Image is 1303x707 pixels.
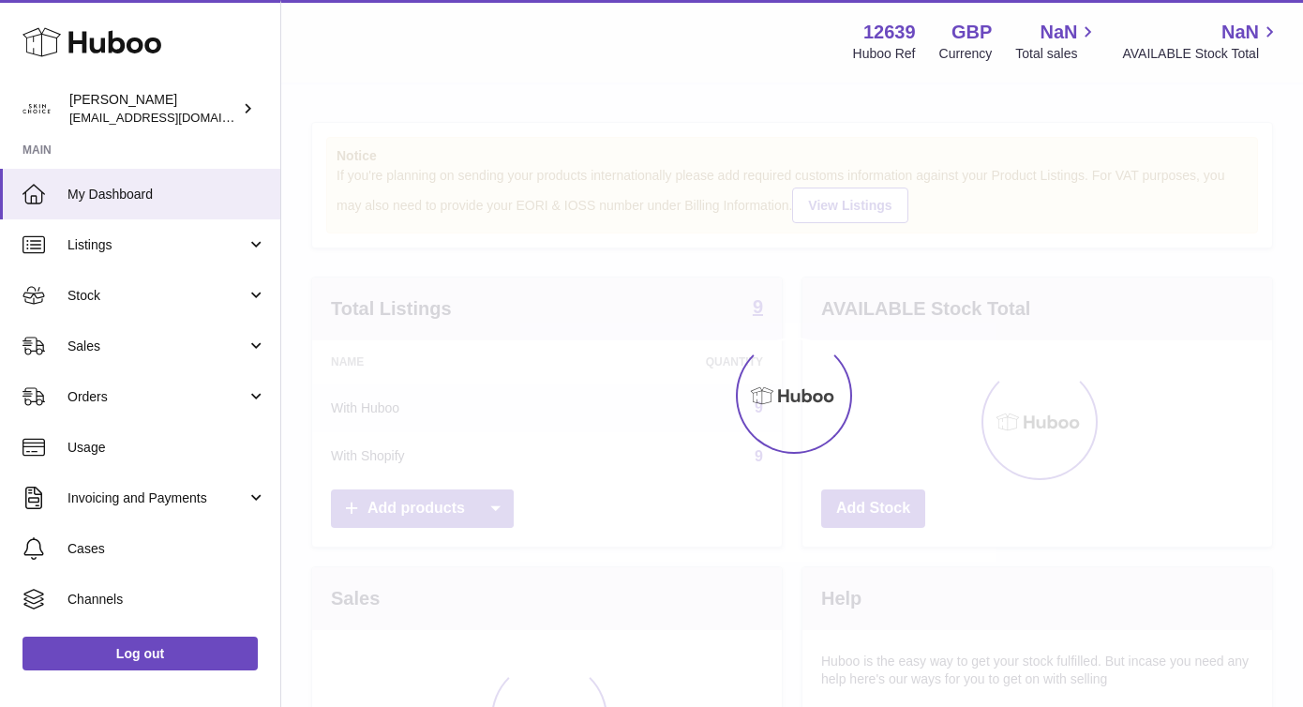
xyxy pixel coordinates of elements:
div: [PERSON_NAME] [69,91,238,127]
strong: 12639 [863,20,916,45]
span: Invoicing and Payments [67,489,247,507]
span: Stock [67,287,247,305]
span: NaN [1040,20,1077,45]
span: Usage [67,439,266,457]
span: Channels [67,591,266,609]
span: Cases [67,540,266,558]
div: Currency [939,45,993,63]
strong: GBP [951,20,992,45]
img: admin@skinchoice.com [22,95,51,123]
span: Total sales [1015,45,1099,63]
span: Orders [67,388,247,406]
span: [EMAIL_ADDRESS][DOMAIN_NAME] [69,110,276,125]
span: Sales [67,338,247,355]
a: Log out [22,637,258,670]
a: NaN Total sales [1015,20,1099,63]
span: NaN [1221,20,1259,45]
span: AVAILABLE Stock Total [1122,45,1281,63]
div: Huboo Ref [853,45,916,63]
span: Listings [67,236,247,254]
span: My Dashboard [67,186,266,203]
a: NaN AVAILABLE Stock Total [1122,20,1281,63]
